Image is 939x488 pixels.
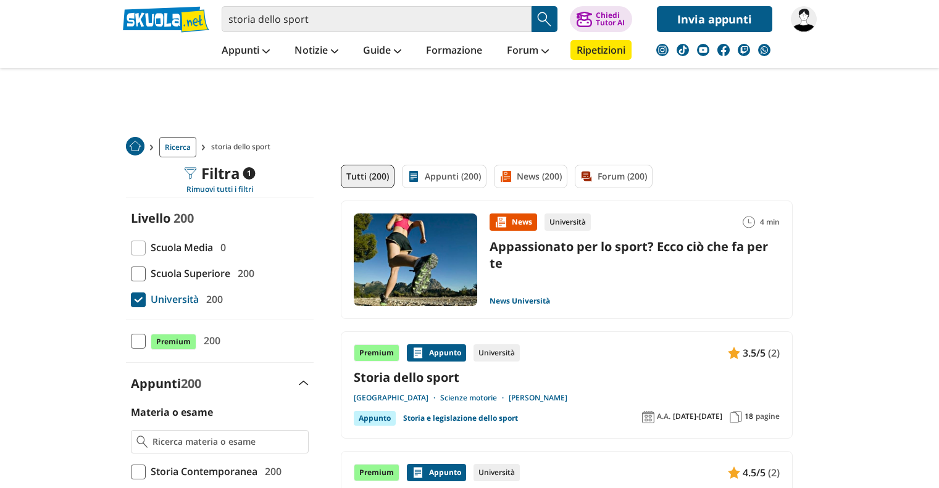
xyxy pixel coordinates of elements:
[146,463,257,479] span: Storia Contemporanea
[184,167,196,180] img: Filtra filtri mobile
[657,6,772,32] a: Invia appunti
[222,6,532,32] input: Cerca appunti, riassunti o versioni
[580,170,593,183] img: Forum filtro contenuto
[260,463,282,479] span: 200
[354,464,399,481] div: Premium
[354,344,399,362] div: Premium
[656,44,669,56] img: instagram
[402,165,486,188] a: Appunti (200)
[738,44,750,56] img: twitch
[233,265,254,281] span: 200
[131,210,170,226] label: Livello
[131,405,213,419] label: Materia o esame
[151,334,196,350] span: Premium
[768,465,780,481] span: (2)
[440,393,509,403] a: Scienze motorie
[146,291,199,307] span: Università
[495,216,507,228] img: News contenuto
[532,6,557,32] button: Search Button
[146,239,213,255] span: Scuola Media
[570,40,632,60] a: Ripetizioni
[504,40,552,62] a: Forum
[173,210,194,226] span: 200
[354,393,440,403] a: [GEOGRAPHIC_DATA]
[412,347,424,359] img: Appunti contenuto
[728,466,740,479] img: Appunti contenuto
[407,170,420,183] img: Appunti filtro contenuto
[201,291,223,307] span: 200
[730,411,742,423] img: Pagine
[490,296,550,306] a: News Università
[509,393,567,403] a: [PERSON_NAME]
[423,40,485,62] a: Formazione
[728,347,740,359] img: Appunti contenuto
[126,184,314,194] div: Rimuovi tutti i filtri
[743,216,755,228] img: Tempo lettura
[291,40,341,62] a: Notizie
[474,344,520,362] div: Università
[575,165,653,188] a: Forum (200)
[219,40,273,62] a: Appunti
[596,12,625,27] div: Chiedi Tutor AI
[199,333,220,349] span: 200
[717,44,730,56] img: facebook
[136,436,148,448] img: Ricerca materia o esame
[673,411,722,421] span: [DATE]-[DATE]
[494,165,567,188] a: News (200)
[657,411,670,421] span: A.A.
[299,381,309,386] img: Apri e chiudi sezione
[412,466,424,479] img: Appunti contenuto
[215,239,226,255] span: 0
[677,44,689,56] img: tiktok
[791,6,817,32] img: ivanfragal
[146,265,230,281] span: Scuola Superiore
[211,137,275,157] span: storia dello sport
[756,411,780,421] span: pagine
[126,137,144,155] img: Home
[354,213,477,306] img: Immagine news
[545,213,591,231] div: Università
[131,375,201,392] label: Appunti
[745,411,753,421] span: 18
[697,44,709,56] img: youtube
[407,464,466,481] div: Appunto
[341,165,394,188] a: Tutti (200)
[570,6,632,32] button: ChiediTutor AI
[360,40,404,62] a: Guide
[743,345,766,361] span: 3.5/5
[184,165,255,182] div: Filtra
[642,411,654,423] img: Anno accademico
[474,464,520,481] div: Università
[126,137,144,157] a: Home
[760,213,780,231] span: 4 min
[758,44,770,56] img: WhatsApp
[407,344,466,362] div: Appunto
[181,375,201,392] span: 200
[490,238,768,271] a: Appassionato per lo sport? Ecco ciò che fa per te
[403,411,518,426] a: Storia e legislazione dello sport
[743,465,766,481] span: 4.5/5
[152,436,303,448] input: Ricerca materia o esame
[535,10,554,28] img: Cerca appunti, riassunti o versioni
[159,137,196,157] a: Ricerca
[499,170,512,183] img: News filtro contenuto
[768,345,780,361] span: (2)
[354,411,396,426] div: Appunto
[490,213,537,231] div: News
[354,369,780,386] a: Storia dello sport
[243,167,255,180] span: 1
